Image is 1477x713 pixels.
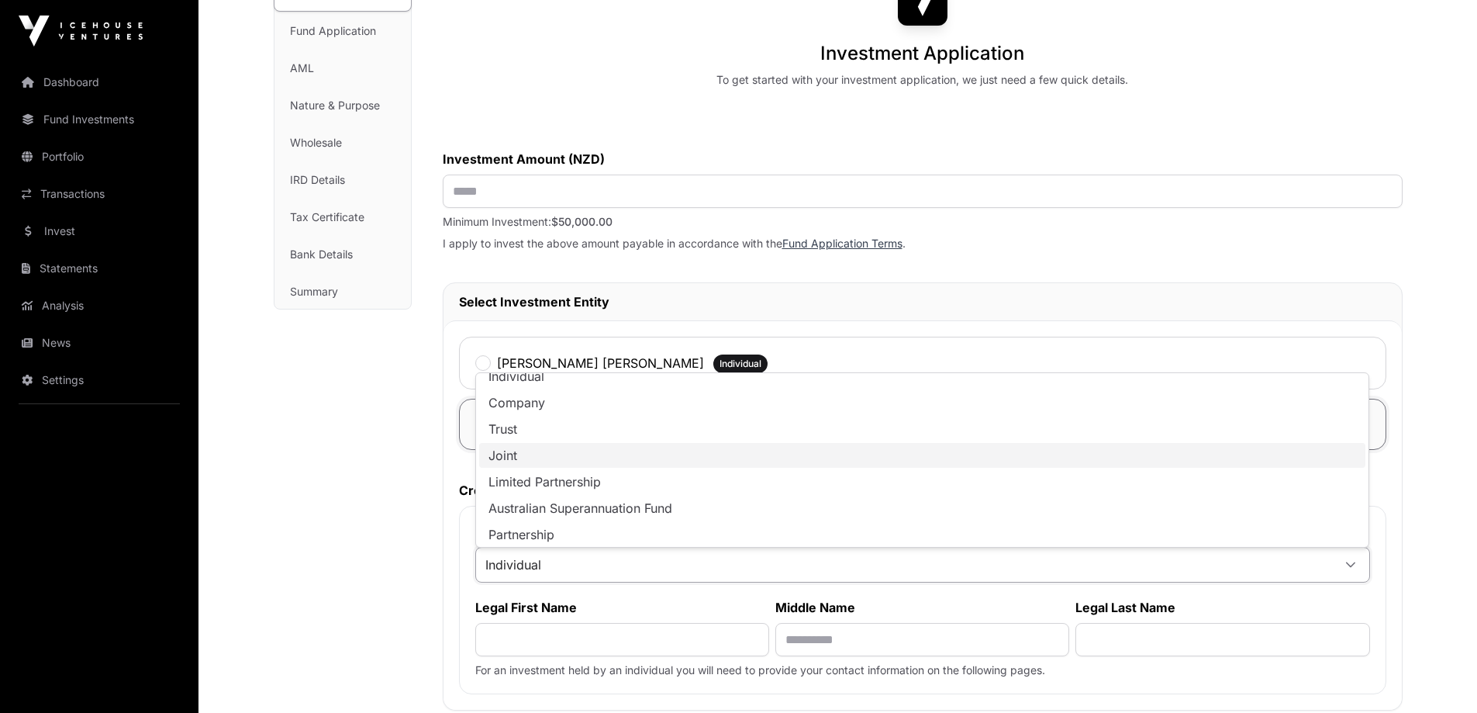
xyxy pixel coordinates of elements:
[479,364,1365,389] li: Individual
[19,16,143,47] img: Icehouse Ventures Logo
[12,65,186,99] a: Dashboard
[443,214,1403,230] p: Minimum Investment:
[274,126,411,160] a: Wholesale
[488,502,672,514] span: Australian Superannuation Fund
[12,289,186,323] a: Analysis
[497,354,704,372] label: [PERSON_NAME] [PERSON_NAME]
[12,326,186,360] a: News
[1075,598,1369,617] label: Legal Last Name
[12,177,186,211] a: Transactions
[443,150,1403,168] label: Investment Amount (NZD)
[274,200,411,234] a: Tax Certificate
[459,292,1386,311] h2: Select Investment Entity
[551,215,613,228] span: $50,000.00
[488,449,517,462] span: Joint
[479,522,1365,547] li: Partnership
[274,275,411,309] a: Summary
[12,102,186,137] a: Fund Investments
[274,51,411,85] a: AML
[488,528,554,541] span: Partnership
[475,663,1370,678] p: For an investment held by an individual you will need to provide your contact information on the ...
[782,237,902,250] a: Fund Application Terms
[775,598,1069,617] label: Middle Name
[488,396,545,409] span: Company
[1399,639,1477,713] iframe: Chat Widget
[476,551,1332,579] span: Individual
[820,41,1024,66] h1: Investment Application
[274,14,411,48] a: Fund Application
[274,237,411,272] a: Bank Details
[488,423,517,435] span: Trust
[443,236,1403,251] p: I apply to invest the above amount payable in accordance with the .
[12,363,186,397] a: Settings
[488,476,601,488] span: Limited Partnership
[488,370,544,382] span: Individual
[475,598,769,617] label: Legal First Name
[12,140,186,174] a: Portfolio
[479,443,1365,468] li: Joint
[12,214,186,248] a: Invest
[720,358,761,370] span: Individual
[479,496,1365,521] li: Australian Superannuation Fund
[274,163,411,197] a: IRD Details
[716,72,1128,88] div: To get started with your investment application, we just need a few quick details.
[274,88,411,123] a: Nature & Purpose
[479,469,1365,494] li: Limited Partnership
[459,481,1386,500] label: Create a new entity
[479,417,1365,441] li: Trust
[479,390,1365,415] li: Company
[12,251,186,286] a: Statements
